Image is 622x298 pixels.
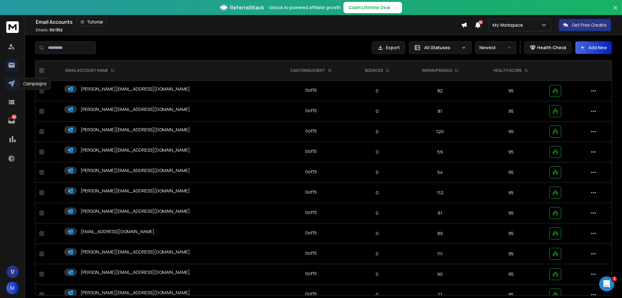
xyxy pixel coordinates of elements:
[6,282,19,294] button: M
[19,78,51,90] div: Campaigns
[599,276,614,291] iframe: Intercom live chat
[354,271,400,277] p: 0
[305,87,317,93] div: 0 of 15
[476,203,546,223] td: 95
[305,209,317,216] div: 0 of 15
[476,101,546,122] td: 95
[269,4,341,11] p: Unlock AI-powered affiliate growth
[354,230,400,237] p: 0
[305,169,317,175] div: 0 of 15
[81,269,190,275] p: [PERSON_NAME][EMAIL_ADDRESS][DOMAIN_NAME]
[36,18,461,26] div: Email Accounts
[305,250,317,256] div: 0 of 15
[537,44,566,51] p: Health Check
[81,290,190,296] p: [PERSON_NAME][EMAIL_ADDRESS][DOMAIN_NAME]
[354,128,400,135] p: 0
[12,114,17,119] p: 680
[354,251,400,257] p: 0
[81,106,190,112] p: [PERSON_NAME][EMAIL_ADDRESS][DOMAIN_NAME]
[354,149,400,155] p: 0
[404,244,476,264] td: 111
[478,20,483,24] span: 50
[476,183,546,203] td: 95
[365,68,383,73] p: BOUNCES
[572,22,607,28] p: Get Free Credits
[475,41,516,54] button: Newest
[404,223,476,244] td: 89
[81,147,190,153] p: [PERSON_NAME][EMAIL_ADDRESS][DOMAIN_NAME]
[476,81,546,101] td: 95
[404,142,476,162] td: 59
[354,88,400,94] p: 0
[81,127,190,133] p: [PERSON_NAME][EMAIL_ADDRESS][DOMAIN_NAME]
[354,190,400,196] p: 0
[612,276,617,281] span: 1
[343,2,402,13] button: Claim Lifetime Deal→
[81,249,190,255] p: [PERSON_NAME][EMAIL_ADDRESS][DOMAIN_NAME]
[354,108,400,114] p: 0
[76,18,107,26] button: Tutorial
[476,142,546,162] td: 95
[290,68,325,73] p: DAILY EMAILS SENT
[36,28,63,33] p: Emails :
[50,27,63,33] span: 50 / 352
[476,122,546,142] td: 95
[404,162,476,183] td: 54
[476,162,546,183] td: 95
[305,107,317,114] div: 0 of 15
[493,22,525,28] p: My Workspace
[305,148,317,154] div: 0 of 15
[305,270,317,277] div: 0 of 15
[305,230,317,236] div: 0 of 15
[305,291,317,297] div: 0 of 15
[404,101,476,122] td: 81
[424,44,459,51] p: All Statuses
[559,19,611,31] button: Get Free Credits
[81,167,190,174] p: [PERSON_NAME][EMAIL_ADDRESS][DOMAIN_NAME]
[476,223,546,244] td: 95
[354,210,400,216] p: 0
[404,203,476,223] td: 61
[81,86,190,92] p: [PERSON_NAME][EMAIL_ADDRESS][DOMAIN_NAME]
[81,208,190,214] p: [PERSON_NAME][EMAIL_ADDRESS][DOMAIN_NAME]
[575,41,612,54] button: Add New
[404,183,476,203] td: 112
[422,68,452,73] p: WARMUP EMAILS
[404,264,476,285] td: 90
[524,41,572,54] button: Health Check
[81,228,154,235] p: [EMAIL_ADDRESS][DOMAIN_NAME]
[354,291,400,298] p: 0
[404,81,476,101] td: 82
[81,188,190,194] p: [PERSON_NAME][EMAIL_ADDRESS][DOMAIN_NAME]
[404,122,476,142] td: 120
[476,244,546,264] td: 95
[494,68,522,73] p: HEALTH SCORE
[393,4,397,11] span: →
[305,128,317,134] div: 0 of 15
[476,264,546,285] td: 95
[372,41,405,54] button: Export
[230,4,264,11] span: ReferralStack
[354,169,400,175] p: 0
[611,4,619,19] button: Close banner
[305,189,317,195] div: 0 of 15
[5,114,18,127] a: 680
[65,68,114,73] div: EMAIL ACCOUNT NAME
